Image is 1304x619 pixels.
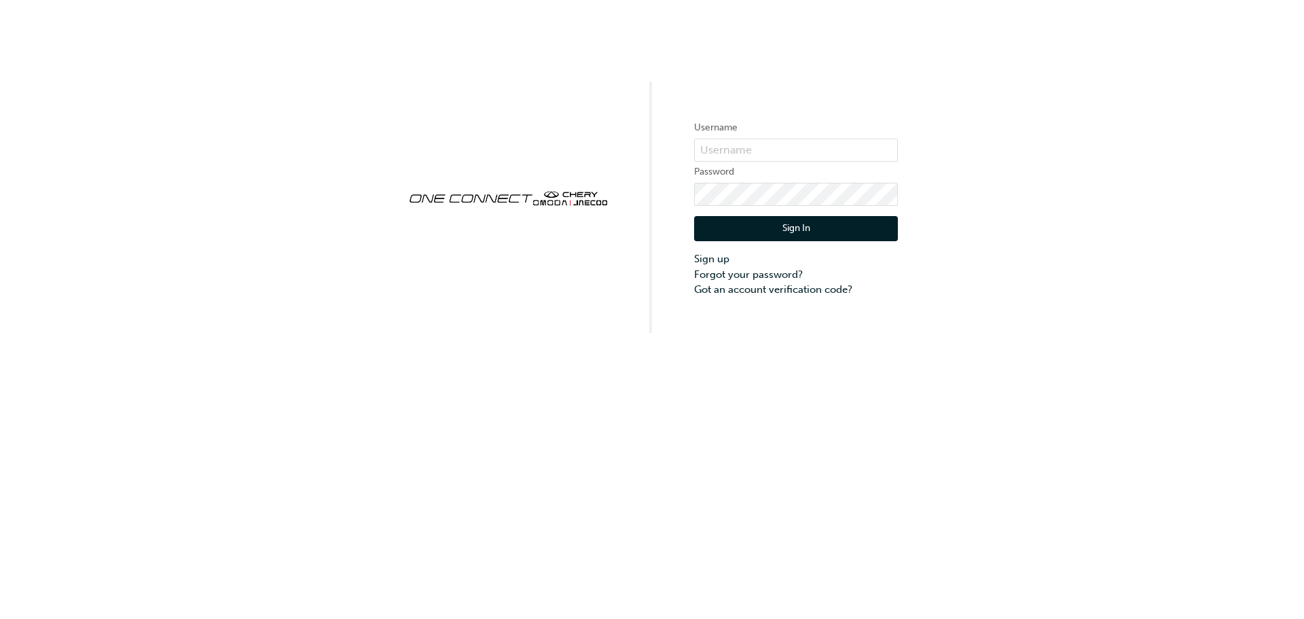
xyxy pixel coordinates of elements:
[694,282,898,298] a: Got an account verification code?
[694,164,898,180] label: Password
[694,216,898,242] button: Sign In
[694,267,898,283] a: Forgot your password?
[694,139,898,162] input: Username
[694,251,898,267] a: Sign up
[406,179,610,215] img: oneconnect
[694,120,898,136] label: Username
